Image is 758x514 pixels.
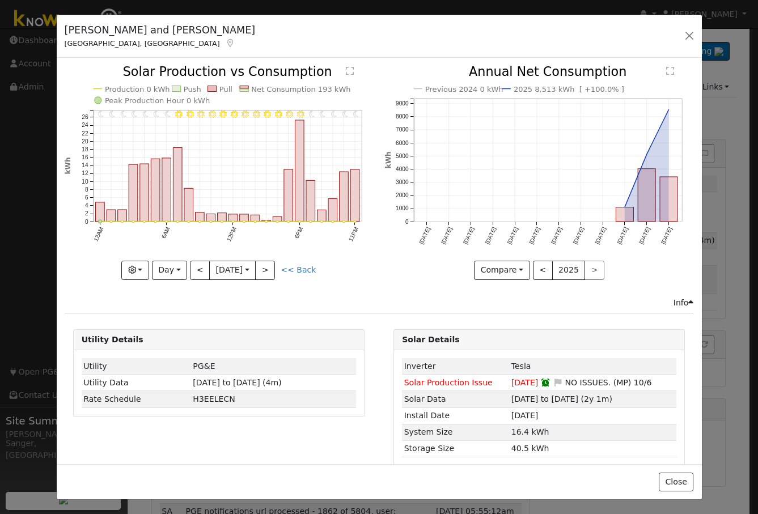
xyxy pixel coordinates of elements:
[184,189,193,222] rect: onclick=""
[92,226,104,243] text: 12AM
[98,220,101,223] circle: onclick=""
[226,226,238,243] text: 12PM
[255,261,275,280] button: >
[511,394,612,403] span: [DATE] to [DATE] (2y 1m)
[309,111,315,118] i: 7PM - Clear
[85,203,88,209] text: 4
[121,220,123,223] circle: onclick=""
[262,220,271,222] rect: onclick=""
[645,152,649,157] circle: onclick=""
[82,358,191,375] td: Utility
[219,85,232,94] text: Pull
[281,265,316,274] a: << Back
[317,210,326,222] rect: onclick=""
[462,226,476,245] text: [DATE]
[85,195,88,201] text: 6
[210,220,212,223] circle: onclick=""
[396,127,409,133] text: 7000
[511,362,531,371] span: ID: 1562, authorized: 10/05/25
[511,411,539,420] span: [DATE]
[65,23,256,37] h5: [PERSON_NAME] and [PERSON_NAME]
[164,111,170,118] i: 6AM - Clear
[348,226,359,243] text: 11PM
[552,261,586,280] button: 2025
[533,261,553,280] button: <
[284,169,293,222] rect: onclick=""
[117,210,126,222] rect: onclick=""
[405,219,409,225] text: 0
[350,169,359,222] rect: onclick=""
[226,39,236,48] a: Map
[402,440,509,457] td: Storage Size
[402,391,509,407] td: Solar Data
[173,148,182,222] rect: onclick=""
[82,130,88,137] text: 22
[396,206,409,212] text: 1000
[254,220,256,223] circle: onclick=""
[402,424,509,440] td: System Size
[511,444,549,453] span: 40.5 kWh
[82,179,88,185] text: 10
[265,220,267,223] circle: onclick=""
[253,111,260,118] i: 2PM - Clear
[342,220,345,223] circle: onclick=""
[273,217,282,222] rect: onclick=""
[484,226,498,245] text: [DATE]
[82,114,88,121] text: 26
[297,111,304,118] i: 6PM - Clear
[195,213,204,222] rect: onclick=""
[667,67,675,76] text: 
[82,171,88,177] text: 12
[109,111,115,118] i: 1AM - Clear
[82,122,88,129] text: 24
[298,220,300,223] circle: onclick=""
[65,39,220,48] span: [GEOGRAPHIC_DATA], [GEOGRAPHIC_DATA]
[85,211,88,217] text: 2
[616,207,634,222] rect: onclick=""
[193,394,235,403] span: M
[511,378,539,387] span: [DATE]
[384,152,392,169] text: kWh
[228,214,238,222] rect: onclick=""
[95,202,104,222] rect: onclick=""
[638,226,652,245] text: [DATE]
[243,220,245,223] circle: onclick=""
[232,220,234,223] circle: onclick=""
[85,219,88,225] text: 0
[396,166,409,172] text: 4000
[154,111,159,118] i: 5AM - Clear
[122,65,332,79] text: Solar Production vs Consumption
[82,155,88,161] text: 16
[160,226,171,240] text: 6AM
[396,114,409,120] text: 8000
[331,111,337,118] i: 9PM - Clear
[667,108,671,112] circle: onclick=""
[251,215,260,222] rect: onclick=""
[511,427,549,436] span: 16.4 kWh
[638,169,656,222] rect: onclick=""
[221,220,223,223] circle: onclick=""
[320,220,323,223] circle: onclick=""
[469,65,626,79] text: Annual Net Consumption
[402,358,509,375] td: Inverter
[306,181,315,222] rect: onclick=""
[85,186,88,193] text: 8
[193,362,215,371] span: ID: 17244676, authorized: 09/02/25
[190,261,210,280] button: <
[674,297,694,309] div: Info
[139,164,149,222] rect: onclick=""
[120,111,126,118] i: 2AM - Clear
[152,261,187,280] button: Day
[82,138,88,145] text: 20
[208,111,215,118] i: 10AM - Clear
[440,226,454,245] text: [DATE]
[404,378,493,387] span: Solar Production Issue
[528,226,542,245] text: [DATE]
[132,111,137,118] i: 3AM - Clear
[396,180,409,186] text: 3000
[286,111,293,118] i: 5PM - Clear
[565,378,652,387] span: NO ISSUES. (MP) 10/6
[132,220,134,223] circle: onclick=""
[594,226,608,245] text: [DATE]
[165,220,167,223] circle: onclick=""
